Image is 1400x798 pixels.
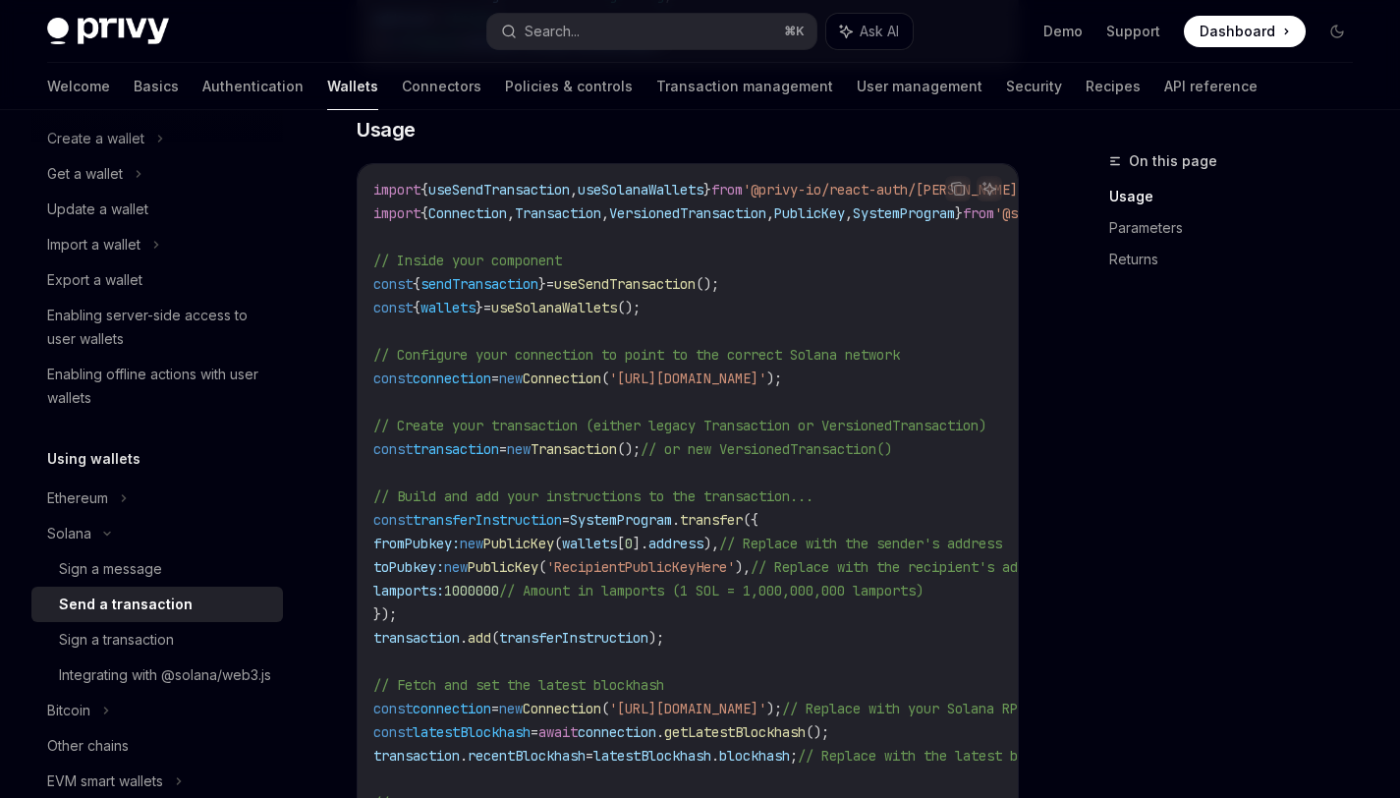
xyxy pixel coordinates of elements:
[617,299,641,316] span: ();
[491,629,499,647] span: (
[373,417,986,434] span: // Create your transaction (either legacy Transaction or VersionedTransaction)
[460,747,468,765] span: .
[609,370,766,387] span: '[URL][DOMAIN_NAME]'
[1006,63,1062,110] a: Security
[1164,63,1258,110] a: API reference
[570,511,672,529] span: SystemProgram
[499,582,924,599] span: // Amount in lamports (1 SOL = 1,000,000,000 lamports)
[531,440,617,458] span: Transaction
[373,204,420,222] span: import
[570,181,578,199] span: ,
[468,629,491,647] span: add
[47,486,108,510] div: Ethereum
[1109,212,1369,244] a: Parameters
[373,723,413,741] span: const
[47,233,140,256] div: Import a wallet
[327,63,378,110] a: Wallets
[586,747,593,765] span: =
[945,176,971,201] button: Copy the contents from the code block
[648,629,664,647] span: );
[59,628,174,652] div: Sign a transaction
[373,252,562,269] span: // Inside your component
[373,370,413,387] span: const
[373,605,397,623] span: });
[47,198,148,221] div: Update a wallet
[47,18,169,45] img: dark logo
[420,204,428,222] span: {
[47,522,91,545] div: Solana
[468,747,586,765] span: recentBlockhash
[47,162,123,186] div: Get a wallet
[977,176,1002,201] button: Ask AI
[1043,22,1083,41] a: Demo
[476,299,483,316] span: }
[373,299,413,316] span: const
[428,181,570,199] span: useSendTransaction
[402,63,481,110] a: Connectors
[546,275,554,293] span: =
[1086,63,1141,110] a: Recipes
[562,535,617,552] span: wallets
[798,747,1081,765] span: // Replace with the latest blockhash
[853,204,955,222] span: SystemProgram
[617,535,625,552] span: [
[413,723,531,741] span: latestBlockhash
[784,24,805,39] span: ⌘ K
[134,63,179,110] a: Basics
[735,558,751,576] span: ),
[719,747,790,765] span: blockhash
[656,723,664,741] span: .
[31,587,283,622] a: Send a transaction
[373,747,460,765] span: transaction
[460,629,468,647] span: .
[59,663,271,687] div: Integrating with @solana/web3.js
[373,629,460,647] span: transaction
[601,700,609,717] span: (
[766,370,782,387] span: );
[47,699,90,722] div: Bitcoin
[538,275,546,293] span: }
[373,511,413,529] span: const
[491,299,617,316] span: useSolanaWallets
[1106,22,1160,41] a: Support
[554,275,696,293] span: useSendTransaction
[499,370,523,387] span: new
[59,593,193,616] div: Send a transaction
[766,204,774,222] span: ,
[955,204,963,222] span: }
[373,346,900,364] span: // Configure your connection to point to the correct Solana network
[487,14,815,49] button: Search...⌘K
[790,747,798,765] span: ;
[31,622,283,657] a: Sign a transaction
[499,629,648,647] span: transferInstruction
[672,511,680,529] span: .
[845,204,853,222] span: ,
[711,747,719,765] span: .
[373,676,664,694] span: // Fetch and set the latest blockhash
[641,440,892,458] span: // or new VersionedTransaction()
[373,535,460,552] span: fromPubkey:
[538,558,546,576] span: (
[774,204,845,222] span: PublicKey
[47,769,163,793] div: EVM smart wallets
[373,440,413,458] span: const
[656,63,833,110] a: Transaction management
[1200,22,1275,41] span: Dashboard
[31,298,283,357] a: Enabling server-side access to user wallets
[593,747,711,765] span: latestBlockhash
[491,370,499,387] span: =
[31,551,283,587] a: Sign a message
[420,275,538,293] span: sendTransaction
[609,204,766,222] span: VersionedTransaction
[483,299,491,316] span: =
[751,558,1057,576] span: // Replace with the recipient's address
[515,204,601,222] span: Transaction
[420,181,428,199] span: {
[413,700,491,717] span: connection
[562,511,570,529] span: =
[806,723,829,741] span: ();
[1129,149,1217,173] span: On this page
[538,723,578,741] span: await
[413,511,562,529] span: transferInstruction
[444,582,499,599] span: 1000000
